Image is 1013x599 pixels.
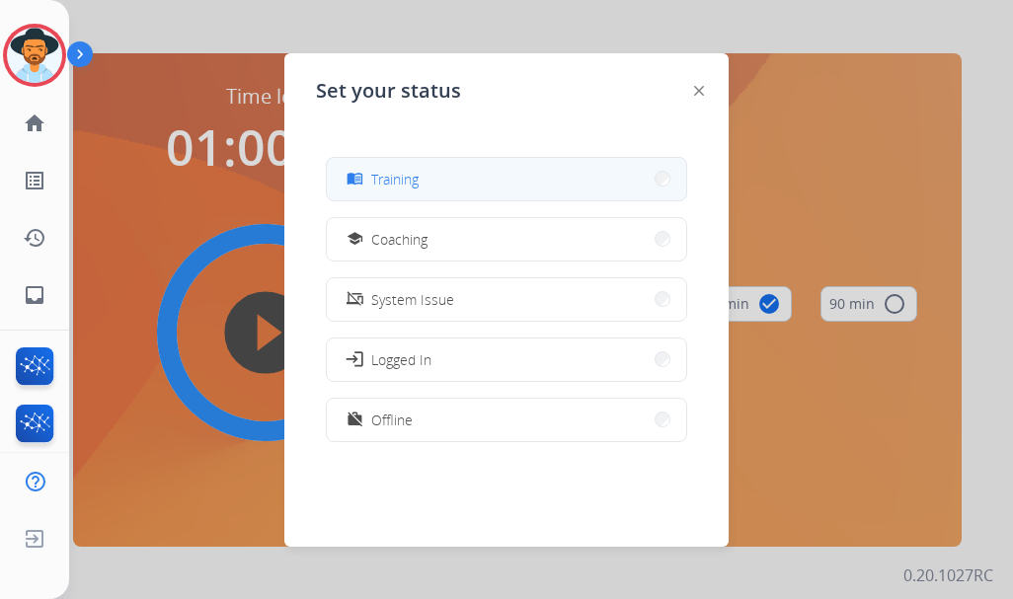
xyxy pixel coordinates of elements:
mat-icon: menu_book [347,171,363,187]
button: Logged In [327,338,686,381]
mat-icon: school [347,231,363,248]
button: Offline [327,399,686,441]
p: 0.20.1027RC [903,563,993,587]
button: Training [327,158,686,200]
mat-icon: home [23,112,46,135]
span: Set your status [316,77,461,105]
mat-icon: work_off [347,412,363,428]
button: System Issue [327,278,686,321]
span: Coaching [371,229,428,250]
mat-icon: inbox [23,283,46,307]
mat-icon: history [23,226,46,250]
span: System Issue [371,289,454,310]
span: Offline [371,410,413,430]
mat-icon: phonelink_off [347,291,363,308]
mat-icon: login [345,349,364,369]
span: Logged In [371,349,431,370]
mat-icon: list_alt [23,169,46,192]
img: close-button [694,86,704,96]
span: Training [371,169,419,189]
button: Coaching [327,218,686,261]
img: avatar [7,28,62,83]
